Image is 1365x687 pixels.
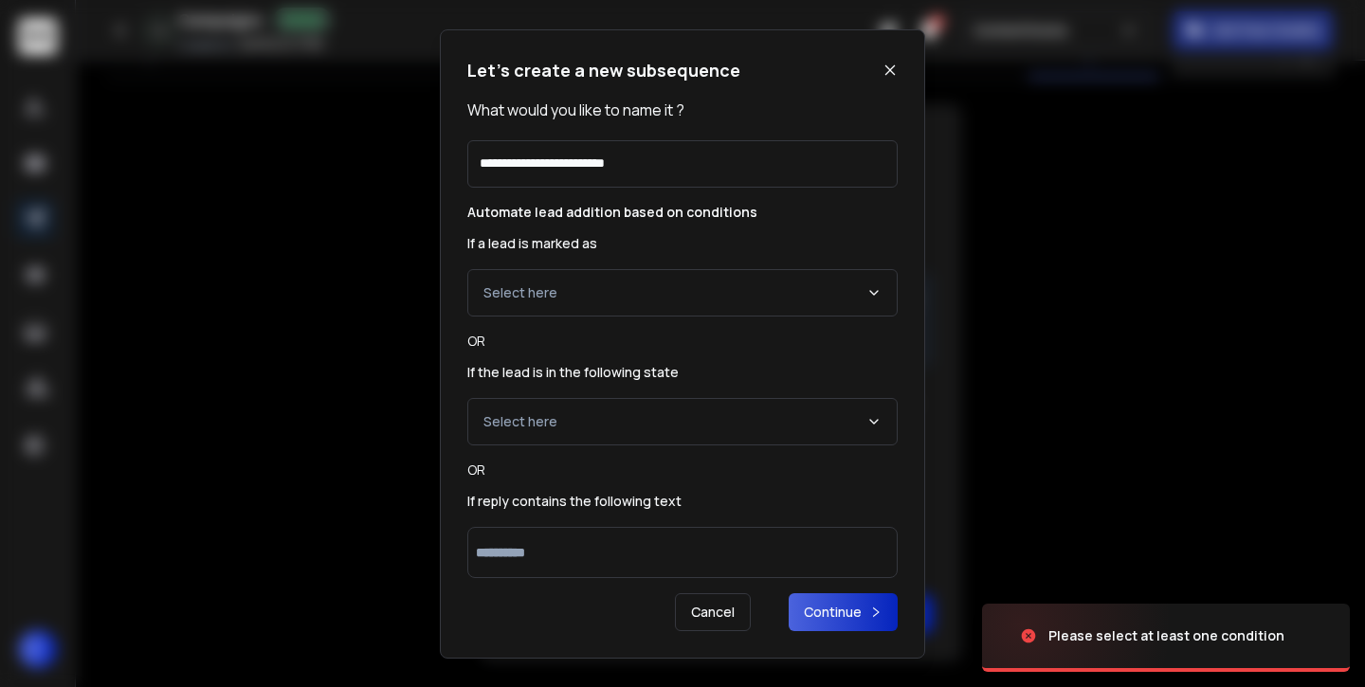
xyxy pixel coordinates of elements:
label: If a lead is marked as [467,237,898,250]
div: Please select at least one condition [1048,626,1284,645]
label: If reply contains the following text [467,495,898,508]
img: image [982,585,1172,687]
button: Continue [789,593,898,631]
h2: OR [467,332,898,351]
h2: OR [467,461,898,479]
p: What would you like to name it ? [467,99,898,121]
p: Cancel [675,593,751,631]
label: If the lead is in the following state [467,366,898,379]
h1: Let’s create a new subsequence [467,57,740,83]
p: Select here [483,412,557,431]
h2: Automate lead addition based on conditions [467,203,898,222]
p: Select here [483,283,557,302]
